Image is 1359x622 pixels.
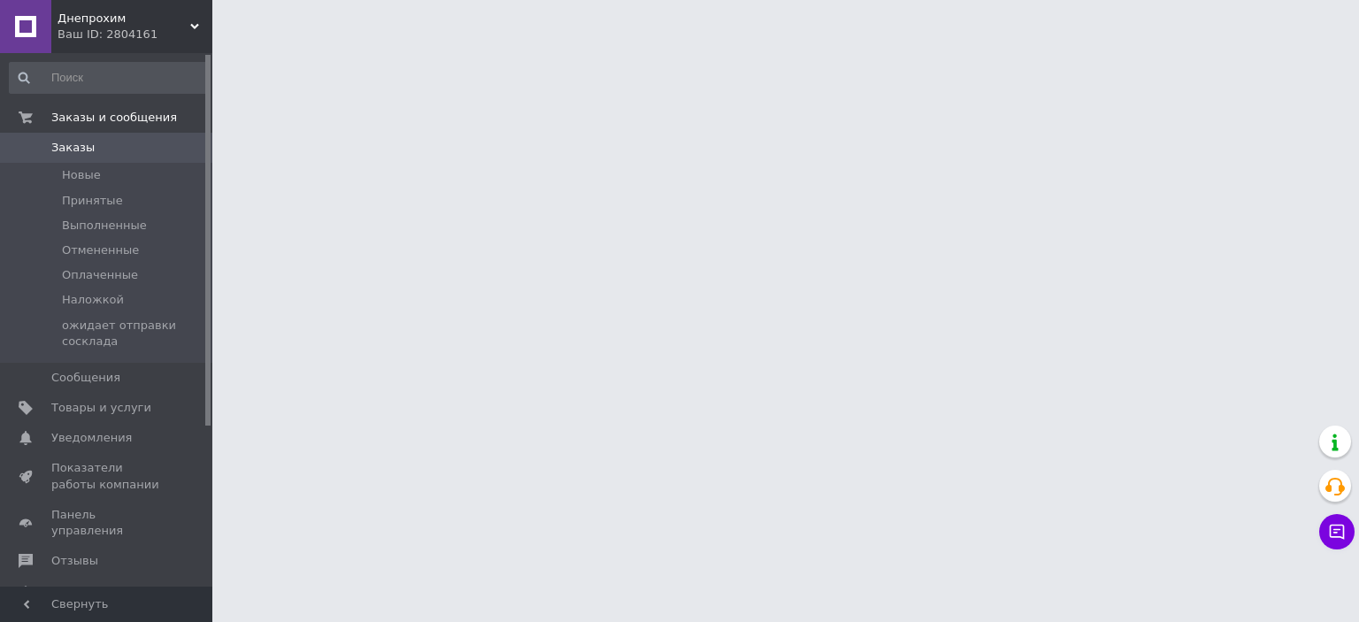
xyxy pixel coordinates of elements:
[62,267,138,283] span: Оплаченные
[51,110,177,126] span: Заказы и сообщения
[62,292,124,308] span: Наложкой
[62,193,123,209] span: Принятые
[51,553,98,569] span: Отзывы
[51,507,164,539] span: Панель управления
[58,27,212,42] div: Ваш ID: 2804161
[51,370,120,386] span: Сообщения
[51,400,151,416] span: Товары и услуги
[62,167,101,183] span: Новые
[62,218,147,234] span: Выполненные
[62,318,207,349] span: ожидает отправки сосклада
[1319,514,1355,549] button: Чат с покупателем
[51,460,164,492] span: Показатели работы компании
[58,11,190,27] span: Днепрохим
[9,62,209,94] input: Поиск
[51,140,95,156] span: Заказы
[51,430,132,446] span: Уведомления
[51,583,124,599] span: Покупатели
[62,242,139,258] span: Отмененные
